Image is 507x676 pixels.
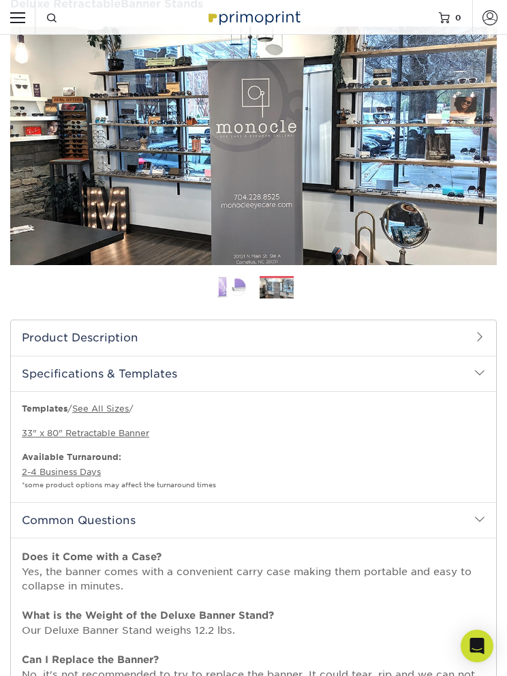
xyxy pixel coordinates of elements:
[11,502,496,538] h2: Common Questions
[204,6,303,27] img: Primoprint
[22,452,121,462] b: Available Turnaround:
[72,403,129,414] a: See All Sizes
[11,356,496,391] h2: Specifications & Templates
[455,12,461,22] span: 0
[22,403,485,440] p: / /
[22,609,274,621] strong: What is the Weight of the Deluxe Banner Stand?
[22,654,159,665] strong: Can I Replace the Banner?
[461,630,493,662] div: Open Intercom Messenger
[22,428,149,438] a: 33" x 80" Retractable Banner
[11,320,496,355] h2: Product Description
[22,551,162,562] strong: Does it Come with a Case?
[260,278,294,299] img: Banner Stands 02
[22,403,67,414] b: Templates
[22,481,216,489] small: *some product options may affect the turnaround times
[22,467,101,477] a: 2-4 Business Days
[214,276,248,300] img: Banner Stands 01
